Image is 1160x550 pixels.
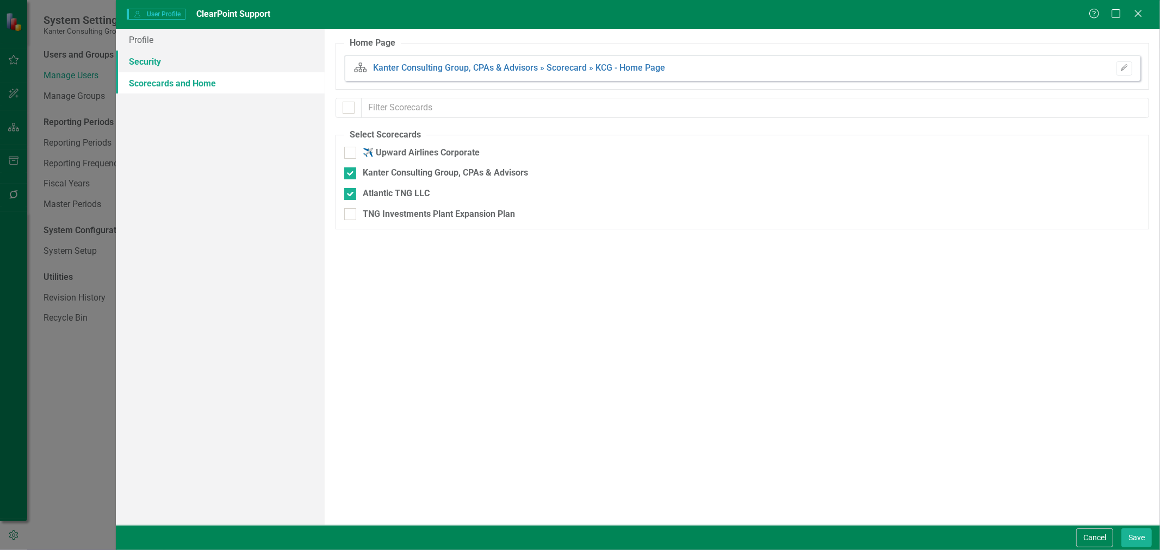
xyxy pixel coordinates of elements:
div: TNG Investments Plant Expansion Plan [363,208,515,221]
button: Cancel [1076,528,1113,547]
span: User Profile [127,9,185,20]
a: Profile [116,29,325,51]
span: ClearPoint Support [196,9,270,19]
input: Filter Scorecards [361,98,1149,118]
button: Save [1121,528,1152,547]
a: Kanter Consulting Group, CPAs & Advisors » Scorecard » KCG - Home Page [373,62,665,73]
button: Please Save To Continue [1116,61,1132,76]
legend: Select Scorecards [344,129,426,141]
a: Security [116,51,325,72]
div: ✈️ Upward Airlines Corporate [363,147,480,159]
legend: Home Page [344,37,401,49]
div: Kanter Consulting Group, CPAs & Advisors [363,167,528,179]
a: Scorecards and Home [116,72,325,94]
div: Atlantic TNG LLC [363,187,430,200]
